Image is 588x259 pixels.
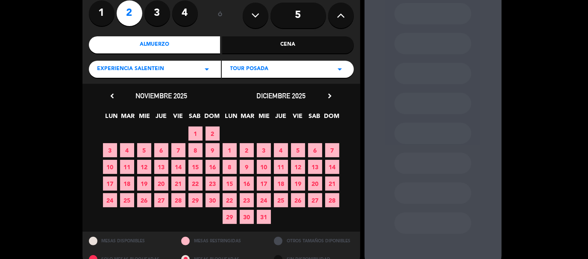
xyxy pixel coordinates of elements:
span: 9 [206,143,220,157]
span: 9 [240,160,254,174]
span: VIE [291,111,305,125]
span: 30 [206,193,220,207]
span: 19 [137,177,151,191]
span: 14 [325,160,339,174]
span: MIE [257,111,271,125]
span: 3 [257,143,271,157]
span: 17 [103,177,117,191]
div: MESAS RESTRINGIDAS [175,232,268,250]
span: 11 [120,160,134,174]
span: SAB [307,111,321,125]
span: MAR [241,111,255,125]
label: 2 [117,0,142,26]
span: MIE [138,111,152,125]
span: LUN [104,111,118,125]
div: Cena [222,36,354,53]
i: arrow_drop_down [202,64,212,74]
span: 4 [120,143,134,157]
span: 11 [274,160,288,174]
span: 3 [103,143,117,157]
div: MESAS DISPONIBLES [82,232,175,250]
span: 6 [154,143,168,157]
span: 29 [188,193,203,207]
span: 29 [223,210,237,224]
span: 23 [240,193,254,207]
span: 16 [240,177,254,191]
div: Almuerzo [89,36,220,53]
span: 7 [171,143,185,157]
span: JUE [154,111,168,125]
span: 25 [274,193,288,207]
span: 20 [308,177,322,191]
span: 8 [188,143,203,157]
span: SAB [188,111,202,125]
span: 21 [325,177,339,191]
span: 27 [308,193,322,207]
i: chevron_left [108,91,117,100]
span: 5 [137,143,151,157]
span: Tour Posada [230,65,269,74]
span: 8 [223,160,237,174]
span: LUN [224,111,238,125]
span: 31 [257,210,271,224]
span: 12 [291,160,305,174]
label: 1 [89,0,115,26]
span: VIE [171,111,185,125]
span: 15 [188,160,203,174]
span: 28 [171,193,185,207]
span: 4 [274,143,288,157]
span: 14 [171,160,185,174]
span: 16 [206,160,220,174]
span: DOM [204,111,218,125]
span: 17 [257,177,271,191]
span: 12 [137,160,151,174]
label: 4 [172,0,198,26]
span: 26 [137,193,151,207]
span: 15 [223,177,237,191]
span: MAR [121,111,135,125]
span: 21 [171,177,185,191]
span: noviembre 2025 [135,91,187,100]
span: 24 [103,193,117,207]
span: 13 [308,160,322,174]
span: 10 [257,160,271,174]
span: 27 [154,193,168,207]
span: 6 [308,143,322,157]
span: 26 [291,193,305,207]
span: diciembre 2025 [256,91,306,100]
span: 19 [291,177,305,191]
span: DOM [324,111,338,125]
span: 10 [103,160,117,174]
span: 22 [223,193,237,207]
span: 18 [120,177,134,191]
span: 22 [188,177,203,191]
div: ó [206,0,234,30]
span: 2 [240,143,254,157]
span: 20 [154,177,168,191]
i: arrow_drop_down [335,64,345,74]
span: 1 [223,143,237,157]
span: 24 [257,193,271,207]
span: 23 [206,177,220,191]
i: chevron_right [326,91,335,100]
span: 18 [274,177,288,191]
span: 7 [325,143,339,157]
span: 25 [120,193,134,207]
span: 1 [188,127,203,141]
div: OTROS TAMAÑOS DIPONIBLES [268,232,360,250]
span: 2 [206,127,220,141]
label: 3 [144,0,170,26]
span: 13 [154,160,168,174]
span: JUE [274,111,288,125]
span: 5 [291,143,305,157]
span: Experiencia Salentein [97,65,165,74]
span: 28 [325,193,339,207]
span: 30 [240,210,254,224]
